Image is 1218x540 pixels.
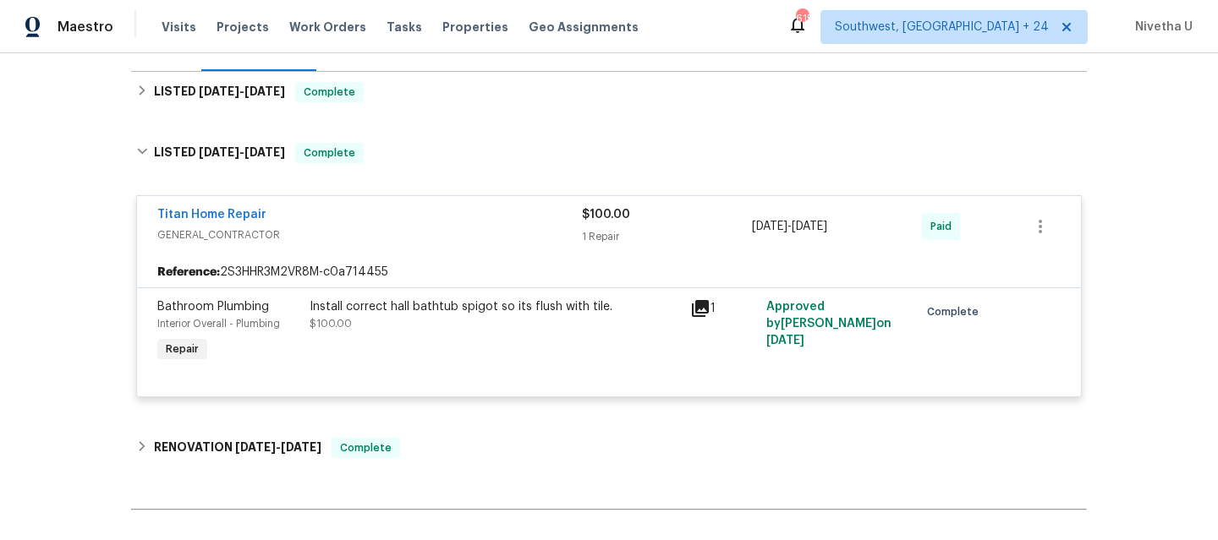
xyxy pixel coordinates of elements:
span: [DATE] [199,85,239,97]
span: $100.00 [582,209,630,221]
div: 615 [796,10,808,27]
span: Complete [927,303,985,320]
div: 1 [690,298,756,319]
span: [DATE] [244,146,285,158]
h6: LISTED [154,143,285,163]
span: Maestro [58,19,113,35]
h6: LISTED [154,82,285,102]
span: Complete [297,84,362,101]
span: - [752,218,827,235]
span: Repair [159,341,206,357]
span: Southwest, [GEOGRAPHIC_DATA] + 24 [835,19,1049,35]
span: Bathroom Plumbing [157,301,269,313]
span: - [235,441,321,453]
a: Titan Home Repair [157,209,266,221]
span: [DATE] [199,146,239,158]
span: Approved by [PERSON_NAME] on [766,301,892,346]
span: Complete [333,439,398,456]
div: 2S3HHR3M2VR8M-c0a714455 [137,257,1081,287]
b: Reference: [157,264,220,281]
div: LISTED [DATE]-[DATE]Complete [131,126,1087,180]
span: - [199,85,285,97]
span: Interior Overall - Plumbing [157,319,280,329]
span: [DATE] [235,441,276,453]
span: $100.00 [310,319,352,329]
span: Visits [162,19,196,35]
div: LISTED [DATE]-[DATE]Complete [131,72,1087,112]
span: [DATE] [244,85,285,97]
div: RENOVATION [DATE]-[DATE]Complete [131,428,1087,468]
span: Nivetha U [1128,19,1193,35]
span: [DATE] [792,221,827,232]
span: GENERAL_CONTRACTOR [157,226,582,243]
h6: RENOVATION [154,438,321,458]
span: Paid [930,218,958,235]
span: Properties [442,19,508,35]
span: - [199,146,285,158]
span: [DATE] [281,441,321,453]
span: Geo Assignments [529,19,639,35]
span: Complete [297,145,362,161]
div: Install correct hall bathtub spigot so its flush with tile. [310,298,680,315]
span: [DATE] [766,335,804,346]
span: [DATE] [752,221,787,232]
span: Work Orders [289,19,366,35]
div: 1 Repair [582,228,752,245]
span: Projects [217,19,269,35]
span: Tasks [387,21,422,33]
